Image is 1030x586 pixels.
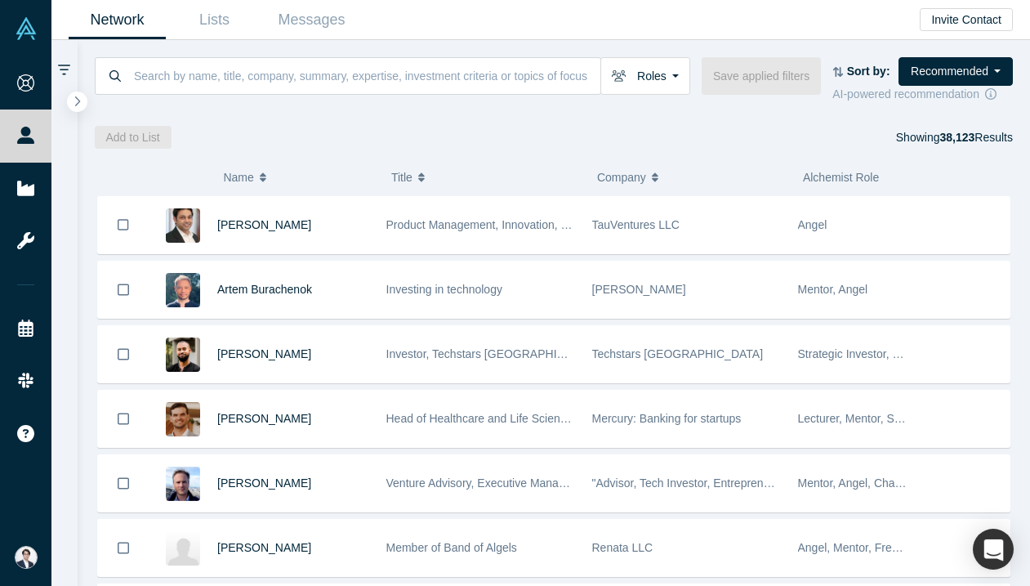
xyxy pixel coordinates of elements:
button: Bookmark [98,326,149,382]
span: Angel, Mentor, Freelancer / Consultant [798,541,994,554]
span: Angel [798,218,827,231]
input: Search by name, title, company, summary, expertise, investment criteria or topics of focus [132,56,600,95]
a: [PERSON_NAME] [217,347,311,360]
img: Ben Kromnick's Profile Image [166,402,200,436]
a: Lists [166,1,263,39]
button: Company [597,160,786,195]
button: Bookmark [98,455,149,512]
img: Eisuke Shimizu's Account [15,546,38,569]
strong: Sort by: [847,65,890,78]
button: Bookmark [98,391,149,447]
a: Network [69,1,166,39]
button: Recommended [898,57,1013,86]
span: "Advisor, Tech Investor, Entrepreneur" [592,476,784,490]
span: Venture Advisory, Executive Management, VC [386,476,619,490]
span: Mentor, Angel [798,283,868,296]
a: [PERSON_NAME] [217,476,311,490]
span: Company [597,160,646,195]
span: Mercury: Banking for startups [592,412,742,425]
button: Bookmark [98,196,149,253]
span: Name [223,160,253,195]
div: AI-powered recommendation [832,86,1013,103]
a: [PERSON_NAME] [217,541,311,554]
button: Add to List [95,126,172,149]
img: Sanjay Rao's Profile Image [166,208,200,243]
img: Thomas Vogel's Profile Image [166,467,200,501]
span: Results [939,131,1013,144]
span: TauVentures LLC [592,218,680,231]
span: Techstars [GEOGRAPHIC_DATA] [592,347,764,360]
button: Bookmark [98,520,149,576]
a: Messages [263,1,360,39]
span: Title [391,160,412,195]
span: Renata LLC [592,541,653,554]
button: Bookmark [98,262,149,318]
img: Naji Barnes-McFarlane's Profile Image [166,338,200,372]
span: Head of Healthcare and Life Sciences [386,412,578,425]
img: Alchemist Vault Logo [15,17,38,40]
strong: 38,123 [939,131,974,144]
span: Alchemist Role [803,171,879,184]
span: Strategic Investor, Mentor [798,347,929,360]
button: Roles [600,57,690,95]
a: [PERSON_NAME] [217,412,311,425]
span: [PERSON_NAME] [592,283,686,296]
button: Name [223,160,374,195]
button: Title [391,160,580,195]
a: Artem Burachenok [217,283,312,296]
span: Investing in technology [386,283,502,296]
span: Product Management, Innovation, Strategy, Corporate Development [386,218,731,231]
span: Member of Band of Algels [386,541,517,554]
button: Invite Contact [920,8,1013,31]
img: Peter Hsi's Profile Image [166,531,200,566]
button: Save applied filters [702,57,821,95]
img: Artem Burachenok's Profile Image [166,273,200,307]
span: Investor, Techstars [GEOGRAPHIC_DATA] [386,347,604,360]
div: Showing [896,126,1013,149]
a: [PERSON_NAME] [217,218,311,231]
